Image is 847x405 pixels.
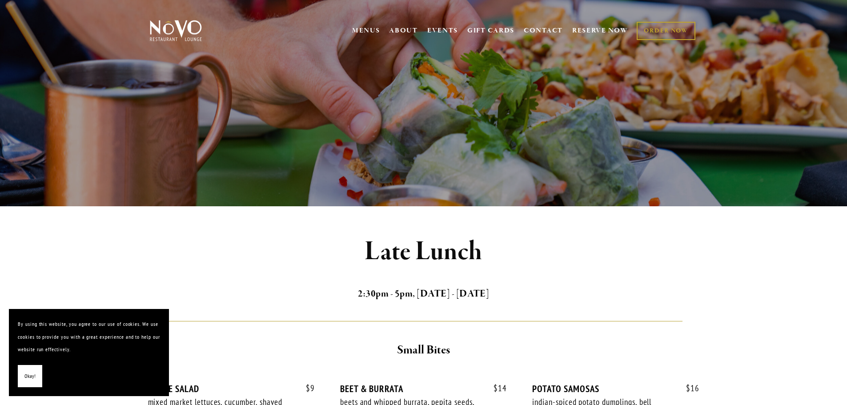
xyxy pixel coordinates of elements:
[24,370,36,383] span: Okay!
[9,309,169,396] section: Cookie banner
[494,383,498,393] span: $
[485,383,507,393] span: 14
[677,383,699,393] span: 16
[306,383,310,393] span: $
[297,383,315,393] span: 9
[18,365,42,388] button: Okay!
[467,22,514,39] a: GIFT CARDS
[340,383,507,394] div: BEET & BURRATA
[686,383,690,393] span: $
[18,318,160,356] p: By using this website, you agree to our use of cookies. We use cookies to provide you with a grea...
[532,383,699,394] div: POTATO SAMOSAS
[148,383,315,394] div: HOUSE SALAD
[524,22,563,39] a: CONTACT
[352,26,380,35] a: MENUS
[148,20,204,42] img: Novo Restaurant &amp; Lounge
[572,22,628,39] a: RESERVE NOW
[397,342,450,358] strong: Small Bites
[389,26,418,35] a: ABOUT
[365,235,482,269] strong: Late Lunch
[358,288,490,300] strong: 2:30pm - 5pm, [DATE] - [DATE]
[637,22,695,40] a: ORDER NOW
[427,26,458,35] a: EVENTS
